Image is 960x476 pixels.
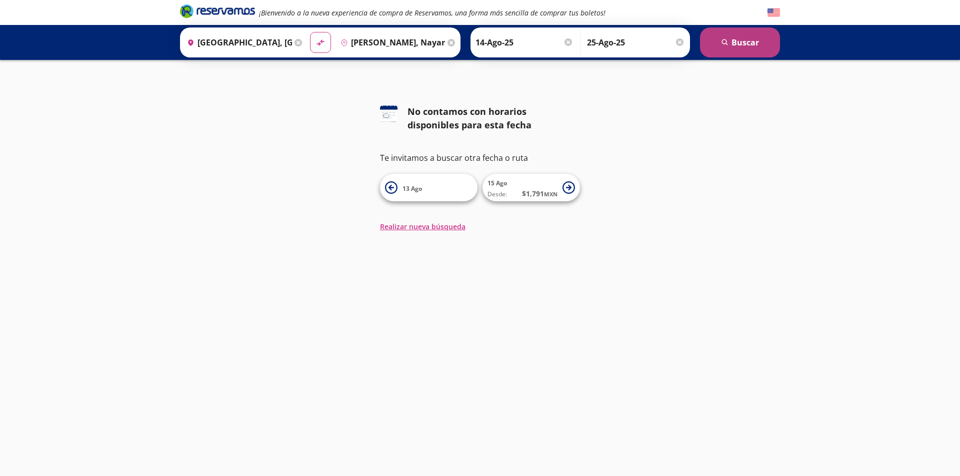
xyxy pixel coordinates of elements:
[407,105,580,132] div: No contamos con horarios disponibles para esta fecha
[180,3,255,18] i: Brand Logo
[487,190,507,199] span: Desde:
[380,174,477,201] button: 13 Ago
[380,221,465,232] button: Realizar nueva búsqueda
[259,8,605,17] em: ¡Bienvenido a la nueva experiencia de compra de Reservamos, una forma más sencilla de comprar tus...
[482,174,580,201] button: 15 AgoDesde:$1,791MXN
[336,30,445,55] input: Buscar Destino
[700,27,780,57] button: Buscar
[183,30,292,55] input: Buscar Origen
[522,188,557,199] span: $ 1,791
[180,3,255,21] a: Brand Logo
[380,152,580,164] p: Te invitamos a buscar otra fecha o ruta
[767,6,780,19] button: English
[587,30,685,55] input: Opcional
[487,179,507,187] span: 15 Ago
[475,30,573,55] input: Elegir Fecha
[544,190,557,198] small: MXN
[402,184,422,193] span: 13 Ago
